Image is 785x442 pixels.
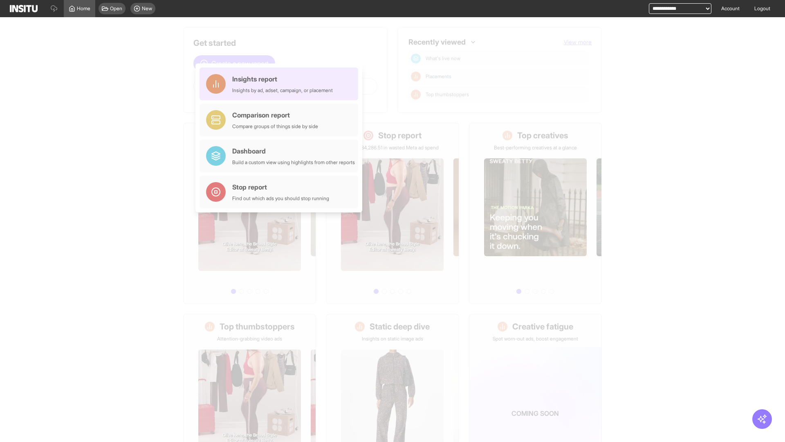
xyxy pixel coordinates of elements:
span: Open [110,5,122,12]
div: Compare groups of things side by side [232,123,318,130]
div: Insights by ad, adset, campaign, or placement [232,87,333,94]
div: Stop report [232,182,329,192]
div: Comparison report [232,110,318,120]
div: Dashboard [232,146,355,156]
div: Build a custom view using highlights from other reports [232,159,355,166]
img: Logo [10,5,38,12]
span: New [142,5,152,12]
div: Insights report [232,74,333,84]
div: Find out which ads you should stop running [232,195,329,202]
span: Home [77,5,90,12]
